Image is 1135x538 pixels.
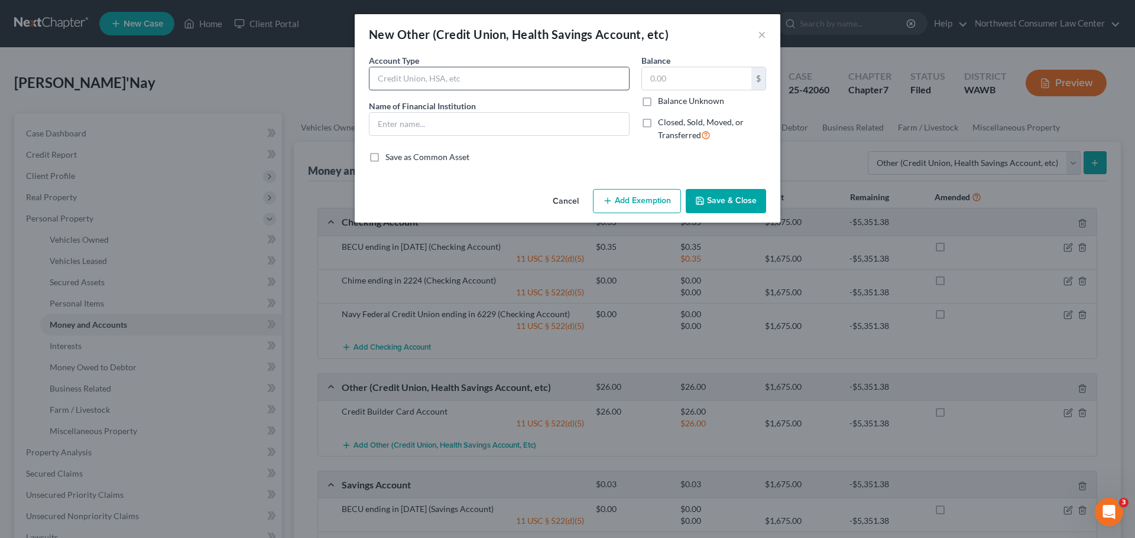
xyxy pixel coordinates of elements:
div: $ [751,67,766,90]
button: × [758,27,766,41]
span: 3 [1119,498,1128,507]
input: Credit Union, HSA, etc [369,67,629,90]
label: Balance [641,54,670,67]
span: Closed, Sold, Moved, or Transferred [658,117,744,140]
input: 0.00 [642,67,751,90]
label: Save as Common Asset [385,151,469,163]
button: Add Exemption [593,189,681,214]
label: Balance Unknown [658,95,724,107]
div: New Other (Credit Union, Health Savings Account, etc) [369,26,669,43]
button: Save & Close [686,189,766,214]
button: Cancel [543,190,588,214]
label: Account Type [369,54,419,67]
span: Name of Financial Institution [369,101,476,111]
input: Enter name... [369,113,629,135]
iframe: Intercom live chat [1095,498,1123,526]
